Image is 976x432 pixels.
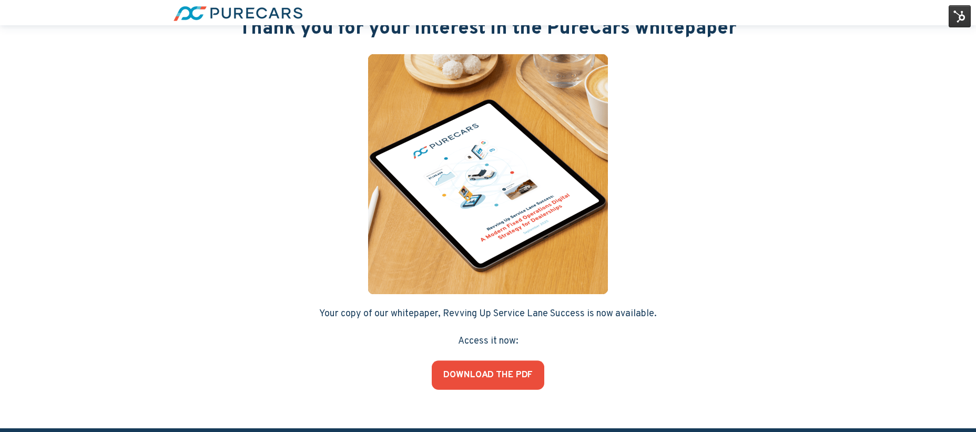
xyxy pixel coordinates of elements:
a: DOWNLOAD THE PDF [432,360,544,390]
img: purecars-logo [172,4,304,22]
p: Your copy of our whitepaper, Revving Up Service Lane Success is now available. [172,307,804,322]
img: Your paragraph text (29) [368,54,608,294]
p: Access it now: [172,334,804,349]
span: Thank you for your interest in the PureCars whitepaper [239,17,737,41]
img: HubSpot Tools Menu Toggle [949,5,971,27]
